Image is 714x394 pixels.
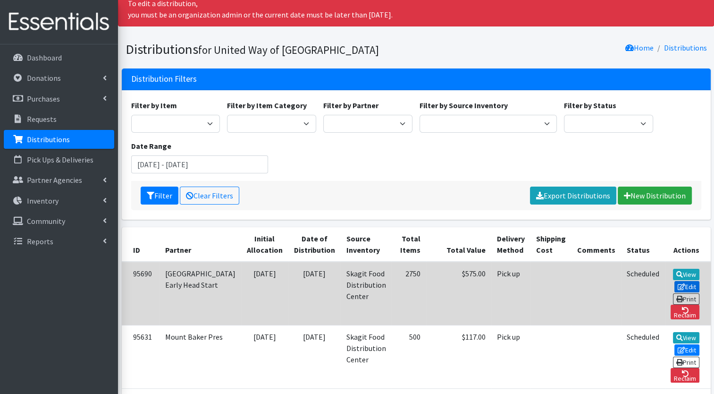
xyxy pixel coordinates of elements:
label: Filter by Status [564,100,616,111]
label: Filter by Item [131,100,177,111]
td: [DATE] [288,262,341,325]
a: Reclaim [671,368,700,383]
th: Initial Allocation [241,227,288,262]
td: 95631 [122,325,160,388]
a: Print [673,357,700,368]
td: Skagit Food Distribution Center [341,325,392,388]
a: Inventory [4,191,114,210]
input: January 1, 2011 - December 31, 2011 [131,155,269,173]
p: Inventory [27,196,59,206]
td: [GEOGRAPHIC_DATA] Early Head Start [160,262,241,325]
td: $117.00 [426,325,491,388]
th: Total Items [392,227,426,262]
td: 2750 [392,262,426,325]
img: HumanEssentials [4,6,114,38]
a: Edit [674,344,700,356]
th: Partner [160,227,241,262]
th: Shipping Cost [530,227,571,262]
a: Purchases [4,89,114,108]
label: Filter by Source Inventory [420,100,508,111]
p: Reports [27,237,53,246]
td: Pick up [491,262,530,325]
a: Reports [4,232,114,251]
a: Distributions [4,130,114,149]
td: [DATE] [241,262,288,325]
p: Donations [27,73,61,83]
p: Requests [27,114,57,124]
th: Source Inventory [341,227,392,262]
td: Scheduled [621,262,665,325]
th: Comments [571,227,621,262]
td: Skagit Food Distribution Center [341,262,392,325]
td: [DATE] [288,325,341,388]
td: 95690 [122,262,160,325]
a: Donations [4,69,114,87]
label: Filter by Partner [323,100,378,111]
a: Home [625,43,654,52]
th: ID [122,227,160,262]
p: Pick Ups & Deliveries [27,155,93,164]
td: $575.00 [426,262,491,325]
td: Pick up [491,325,530,388]
a: View [673,269,700,280]
a: Dashboard [4,48,114,67]
h3: Distribution Filters [131,74,197,84]
small: for United Way of [GEOGRAPHIC_DATA] [198,43,379,57]
a: Partner Agencies [4,171,114,189]
a: Edit [674,281,700,292]
label: Filter by Item Category [227,100,307,111]
td: Scheduled [621,325,665,388]
p: Community [27,216,65,226]
p: Distributions [27,135,70,144]
a: Community [4,212,114,231]
a: View [673,332,700,343]
td: Mount Baker Pres [160,325,241,388]
td: 500 [392,325,426,388]
a: Clear Filters [180,187,239,205]
th: Delivery Method [491,227,530,262]
h1: Distributions [126,41,413,58]
a: Requests [4,110,114,128]
p: Partner Agencies [27,175,82,185]
td: [DATE] [241,325,288,388]
p: Purchases [27,94,60,103]
label: Date Range [131,140,171,152]
a: Reclaim [671,305,700,319]
a: Export Distributions [530,187,616,205]
button: Filter [141,187,178,205]
th: Actions [665,227,711,262]
a: Pick Ups & Deliveries [4,150,114,169]
a: Print [673,293,700,305]
a: Distributions [664,43,707,52]
p: Dashboard [27,53,62,62]
a: New Distribution [618,187,692,205]
th: Status [621,227,665,262]
th: Total Value [426,227,491,262]
th: Date of Distribution [288,227,341,262]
